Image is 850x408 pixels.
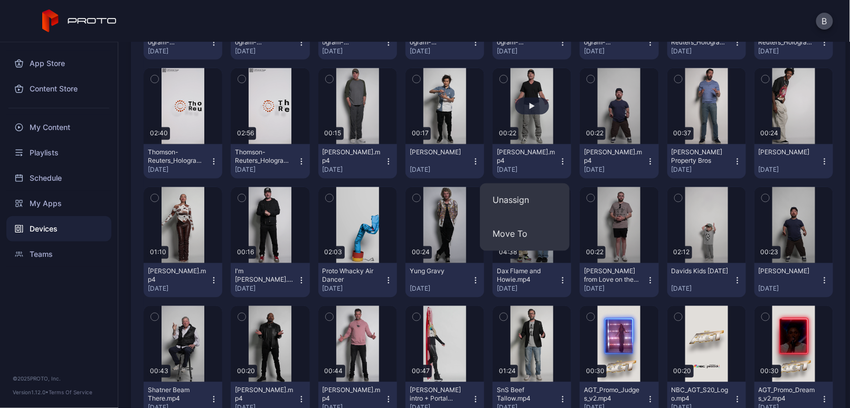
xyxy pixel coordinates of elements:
button: [PERSON_NAME].mp4[DATE] [144,263,222,298]
a: Playlists [6,140,111,165]
div: [DATE] [235,47,297,55]
div: [DATE] [323,47,384,55]
button: Davids Kids [DATE][DATE] [667,263,746,298]
div: Shin Lim [410,149,468,157]
div: © 2025 PROTO, Inc. [13,374,105,383]
div: Josh Duhamel.mp4 [323,386,381,403]
button: Unassign [480,183,570,217]
div: [DATE] [323,285,384,293]
button: [PERSON_NAME][DATE] [405,144,484,179]
div: [DATE] [497,166,559,174]
button: [PERSON_NAME][DATE] [754,144,833,179]
button: Thomson-Reuters_Hologram_04-Thu-14th_V03_9-16_2160x3840_H264_ENG_[DATE].mp4[DATE] [754,25,833,60]
button: TR_CoCounsel_Hologram-Mograph_Interstitial-Day2-[DATE]-5-3-30pm_v2.mp4[DATE] [231,25,309,60]
div: [DATE] [235,285,297,293]
button: [PERSON_NAME][DATE] [754,263,833,298]
div: Shareef ONeal [759,149,817,157]
div: [DATE] [672,166,733,174]
div: Brad Williams.mp4 [584,149,642,165]
button: Proto Whacky Air Dancer[DATE] [318,263,397,298]
div: [DATE] [584,285,646,293]
div: [DATE] [497,47,559,55]
div: [DATE] [323,166,384,174]
div: Daymond John.mp4 [235,386,293,403]
div: Dax Flame and Howie.mp4 [497,267,555,284]
div: Connor from Love on the Spectrum [584,267,642,284]
button: [PERSON_NAME].mp4[DATE] [580,144,658,179]
div: [DATE] [672,47,733,55]
div: [DATE] [759,166,820,174]
div: AGT_Promo_Judges_v2.mp4 [584,386,642,403]
div: [DATE] [235,166,297,174]
button: TR_CoCounsel_Hologram-Mograph_Interstitial-Day2-[DATE]-4-3pm_v2.mp4[DATE] [405,25,484,60]
a: App Store [6,51,111,76]
div: Proto Whacky Air Dancer [323,267,381,284]
button: [PERSON_NAME] Property Bros[DATE] [667,144,746,179]
div: NBC_AGT_S20_Logo.mp4 [672,386,730,403]
div: [DATE] [148,166,210,174]
div: [DATE] [759,285,820,293]
button: Thomson-Reuters_Hologram_02-Tue-12th_V04_9-16_2160x3840_H264_ENG_[DATE](1).mp4[DATE] [231,144,309,179]
div: Thomson-Reuters_Hologram_01-Mon-11th_V03_9-16_2160x3840_H264_ENG_2025-08-07.mp4 [148,149,206,165]
span: Version 1.12.0 • [13,389,49,395]
div: Paris Hilton intro + Portal Effects [410,386,468,403]
div: Davids Kids June 2025 [672,267,730,276]
a: Teams [6,242,111,267]
div: [DATE] [410,166,471,174]
div: I'm Jim Jefferies.mp4 [235,267,293,284]
div: [DATE] [497,285,559,293]
a: Terms Of Service [49,389,92,395]
div: Yung Gravy [410,267,468,276]
div: Natasha Graziano.mp4 [148,267,206,284]
button: Yung Gravy[DATE] [405,263,484,298]
div: Kevin Nealon.mp4 [323,149,381,165]
div: Rob Lowe.mp4 [497,149,555,165]
button: B [816,13,833,30]
button: TR_CoCounsel_Hologram-Mograph_Interstitial-Day2-[DATE]-Fireside-12pm.mp4[DATE] [318,25,397,60]
button: TR_CoCounsel_Hologram-Mograph_Interstitial-Day3-[DATE]-4-2pm_v2.mp4[DATE] [144,25,222,60]
div: SnS Beef Tallow.mp4 [497,386,555,403]
div: [DATE] [148,47,210,55]
div: Brad Williams [759,267,817,276]
div: [DATE] [584,47,646,55]
div: Drew Scott Property Bros [672,149,730,165]
div: [DATE] [759,47,820,55]
div: Thomson-Reuters_Hologram_02-Tue-12th_V04_9-16_2160x3840_H264_ENG_2025-08-08(1).mp4 [235,149,293,165]
div: AGT_Promo_Dreams_v2.mp4 [759,386,817,403]
a: Content Store [6,76,111,101]
button: Move To [480,217,570,251]
a: Schedule [6,165,111,191]
a: My Content [6,115,111,140]
div: [DATE] [410,47,471,55]
button: [PERSON_NAME].mp4[DATE] [493,144,571,179]
button: Thomson-Reuters_Hologram_01-Mon-11th_V03_9-16_2160x3840_H264_ENG_[DATE].mp4[DATE] [144,144,222,179]
button: [PERSON_NAME].mp4[DATE] [318,144,397,179]
button: [PERSON_NAME] from Love on the Spectrum[DATE] [580,263,658,298]
button: Dax Flame and Howie.mp4[DATE] [493,263,571,298]
div: [DATE] [410,285,471,293]
button: Thomson-Reuters_Hologram_03-Wed-13th_V03_9-16_2160x3840_H264_ENG_[DATE].mp4[DATE] [667,25,746,60]
div: [DATE] [584,166,646,174]
button: TR_CoCounsel_Hologram-Mograph_Interstitial-Day2-[DATE]-3-2pm_v2.mp4[DATE] [493,25,571,60]
a: Devices [6,216,111,242]
div: [DATE] [672,285,733,293]
div: [DATE] [148,285,210,293]
a: My Apps [6,191,111,216]
div: Shatner Beam There.mp4 [148,386,206,403]
button: TR_CoCounsel_Hologram-Mograph_Interstitial-Day2-[DATE]-2-12-30pm_v2.mp4[DATE] [580,25,658,60]
button: I'm [PERSON_NAME].mp4[DATE] [231,263,309,298]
